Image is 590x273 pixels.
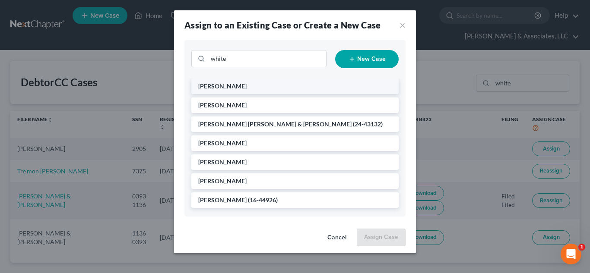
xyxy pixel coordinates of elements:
input: Search Cases... [208,50,326,67]
span: [PERSON_NAME] [198,101,247,109]
span: [PERSON_NAME] [198,139,247,147]
button: Cancel [320,229,353,247]
strong: Assign to an Existing Case or Create a New Case [184,20,381,30]
span: [PERSON_NAME] [198,158,247,166]
span: (16-44926) [248,196,278,204]
span: [PERSON_NAME] [198,82,247,90]
button: × [400,20,406,30]
span: (24-43132) [353,120,383,128]
iframe: Intercom live chat [561,244,581,264]
span: [PERSON_NAME] [198,196,247,204]
span: [PERSON_NAME] [198,177,247,185]
span: [PERSON_NAME] [PERSON_NAME] & [PERSON_NAME] [198,120,352,128]
span: 1 [578,244,585,251]
button: Assign Case [357,229,406,247]
button: New Case [335,50,399,68]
